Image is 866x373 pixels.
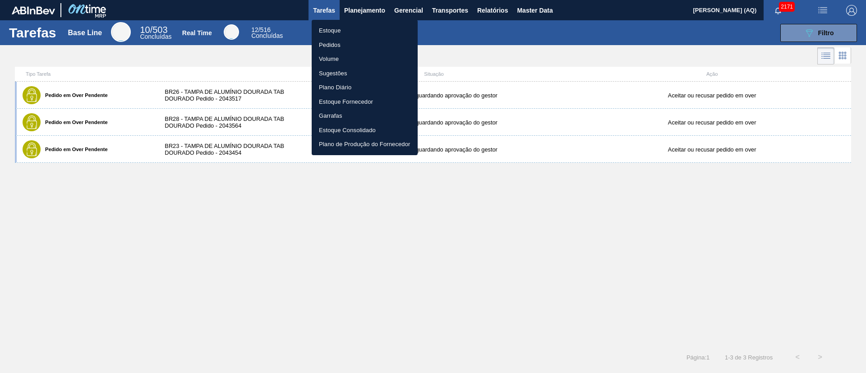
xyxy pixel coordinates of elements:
[312,95,418,109] a: Estoque Fornecedor
[312,52,418,66] a: Volume
[312,38,418,52] a: Pedidos
[312,80,418,95] a: Plano Diário
[312,23,418,38] a: Estoque
[312,137,418,152] a: Plano de Produção do Fornecedor
[312,66,418,81] a: Sugestões
[312,123,418,138] a: Estoque Consolidado
[312,109,418,123] a: Garrafas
